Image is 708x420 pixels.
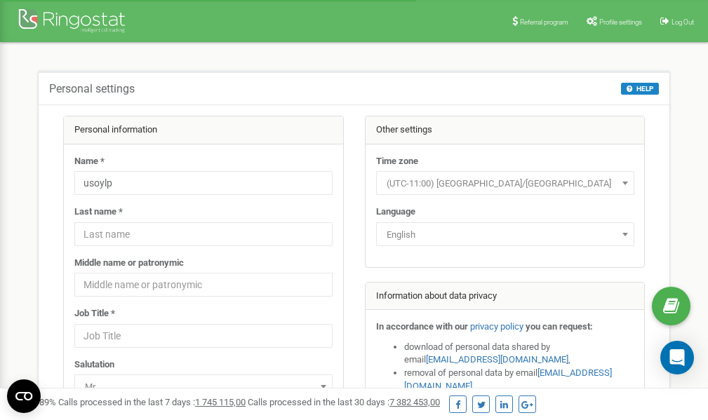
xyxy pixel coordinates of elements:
[49,83,135,95] h5: Personal settings
[376,321,468,332] strong: In accordance with our
[79,377,328,397] span: Mr.
[74,155,105,168] label: Name *
[195,397,246,407] u: 1 745 115,00
[58,397,246,407] span: Calls processed in the last 7 days :
[74,374,333,398] span: Mr.
[74,171,333,195] input: Name
[366,116,645,144] div: Other settings
[621,83,659,95] button: HELP
[64,116,343,144] div: Personal information
[526,321,593,332] strong: you can request:
[672,18,694,26] span: Log Out
[366,283,645,311] div: Information about data privacy
[389,397,440,407] u: 7 382 453,00
[74,358,114,372] label: Salutation
[470,321,523,332] a: privacy policy
[660,341,694,374] div: Open Intercom Messenger
[404,341,634,367] li: download of personal data shared by email ,
[599,18,642,26] span: Profile settings
[376,155,418,168] label: Time zone
[376,171,634,195] span: (UTC-11:00) Pacific/Midway
[74,222,333,246] input: Last name
[74,205,123,219] label: Last name *
[74,257,184,270] label: Middle name or patronymic
[376,205,415,219] label: Language
[74,324,333,348] input: Job Title
[404,367,634,393] li: removal of personal data by email ,
[381,174,629,194] span: (UTC-11:00) Pacific/Midway
[426,354,568,365] a: [EMAIL_ADDRESS][DOMAIN_NAME]
[74,307,115,320] label: Job Title *
[520,18,568,26] span: Referral program
[74,273,333,297] input: Middle name or patronymic
[248,397,440,407] span: Calls processed in the last 30 days :
[7,379,41,413] button: Open CMP widget
[381,225,629,245] span: English
[376,222,634,246] span: English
